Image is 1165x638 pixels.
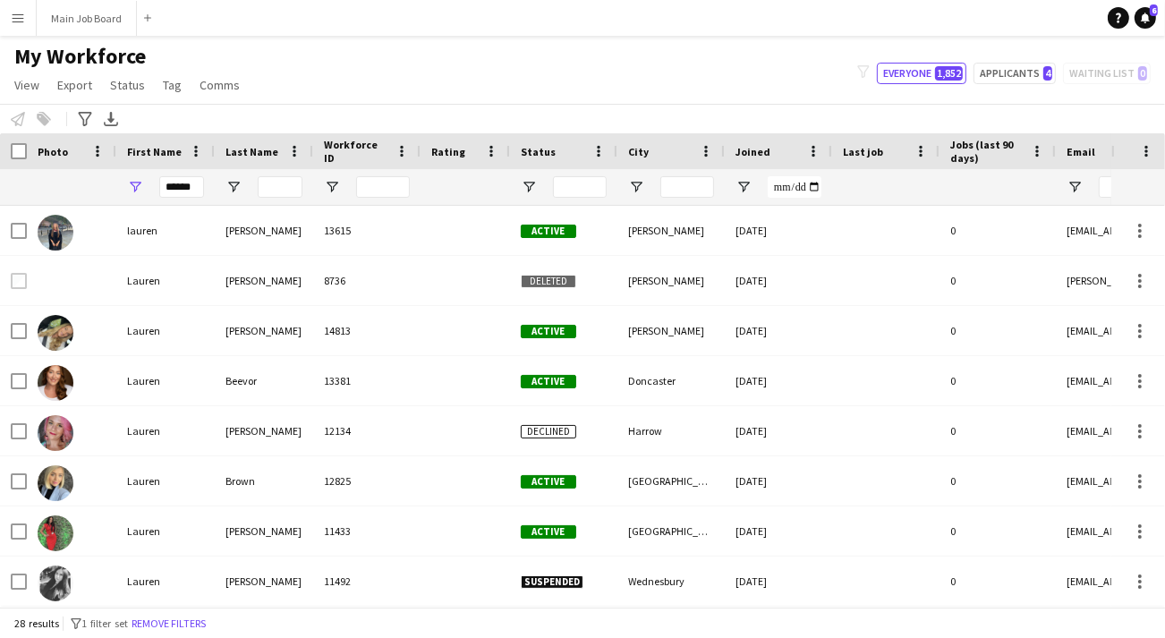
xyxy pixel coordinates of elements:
[313,306,421,355] div: 14813
[940,557,1056,606] div: 0
[617,256,725,305] div: [PERSON_NAME]
[725,356,832,405] div: [DATE]
[725,406,832,455] div: [DATE]
[940,306,1056,355] div: 0
[324,138,388,165] span: Workforce ID
[200,77,240,93] span: Comms
[215,456,313,506] div: Brown
[38,145,68,158] span: Photo
[356,176,410,198] input: Workforce ID Filter Input
[725,557,832,606] div: [DATE]
[521,325,576,338] span: Active
[521,275,576,288] span: Deleted
[313,406,421,455] div: 12134
[628,145,649,158] span: City
[128,614,209,634] button: Remove filters
[127,179,143,195] button: Open Filter Menu
[116,506,215,556] div: Lauren
[110,77,145,93] span: Status
[617,406,725,455] div: Harrow
[660,176,714,198] input: City Filter Input
[116,256,215,305] div: Lauren
[38,515,73,551] img: Lauren Burgess
[37,1,137,36] button: Main Job Board
[38,365,73,401] img: Lauren Beevor
[215,306,313,355] div: [PERSON_NAME]
[116,456,215,506] div: Lauren
[1150,4,1158,16] span: 6
[617,557,725,606] div: Wednesbury
[38,315,73,351] img: Lauren Anderson
[215,506,313,556] div: [PERSON_NAME]
[725,456,832,506] div: [DATE]
[313,456,421,506] div: 12825
[14,43,146,70] span: My Workforce
[81,617,128,630] span: 1 filter set
[725,256,832,305] div: [DATE]
[57,77,92,93] span: Export
[163,77,182,93] span: Tag
[736,179,752,195] button: Open Filter Menu
[521,179,537,195] button: Open Filter Menu
[617,456,725,506] div: [GEOGRAPHIC_DATA]
[725,206,832,255] div: [DATE]
[313,506,421,556] div: 11433
[215,557,313,606] div: [PERSON_NAME]
[431,145,465,158] span: Rating
[940,406,1056,455] div: 0
[935,66,963,81] span: 1,852
[258,176,302,198] input: Last Name Filter Input
[7,73,47,97] a: View
[617,506,725,556] div: [GEOGRAPHIC_DATA]
[116,557,215,606] div: Lauren
[225,145,278,158] span: Last Name
[38,415,73,451] img: Lauren Bennett
[521,375,576,388] span: Active
[1067,179,1083,195] button: Open Filter Menu
[521,225,576,238] span: Active
[156,73,189,97] a: Tag
[521,145,556,158] span: Status
[159,176,204,198] input: First Name Filter Input
[617,306,725,355] div: [PERSON_NAME]
[725,506,832,556] div: [DATE]
[521,525,576,539] span: Active
[725,306,832,355] div: [DATE]
[50,73,99,97] a: Export
[521,425,576,438] span: Declined
[940,506,1056,556] div: 0
[617,356,725,405] div: Doncaster
[313,356,421,405] div: 13381
[940,356,1056,405] div: 0
[521,475,576,489] span: Active
[521,575,583,589] span: Suspended
[768,176,821,198] input: Joined Filter Input
[940,456,1056,506] div: 0
[1135,7,1156,29] a: 6
[103,73,152,97] a: Status
[940,256,1056,305] div: 0
[617,206,725,255] div: [PERSON_NAME]
[215,256,313,305] div: [PERSON_NAME]
[1067,145,1095,158] span: Email
[116,206,215,255] div: lauren
[628,179,644,195] button: Open Filter Menu
[1043,66,1052,81] span: 4
[215,206,313,255] div: [PERSON_NAME]
[225,179,242,195] button: Open Filter Menu
[313,206,421,255] div: 13615
[116,356,215,405] div: Lauren
[127,145,182,158] span: First Name
[843,145,883,158] span: Last job
[324,179,340,195] button: Open Filter Menu
[215,356,313,405] div: Beevor
[100,108,122,130] app-action-btn: Export XLSX
[116,306,215,355] div: Lauren
[313,557,421,606] div: 11492
[877,63,966,84] button: Everyone1,852
[38,215,73,251] img: lauren abbott
[553,176,607,198] input: Status Filter Input
[940,206,1056,255] div: 0
[116,406,215,455] div: Lauren
[74,108,96,130] app-action-btn: Advanced filters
